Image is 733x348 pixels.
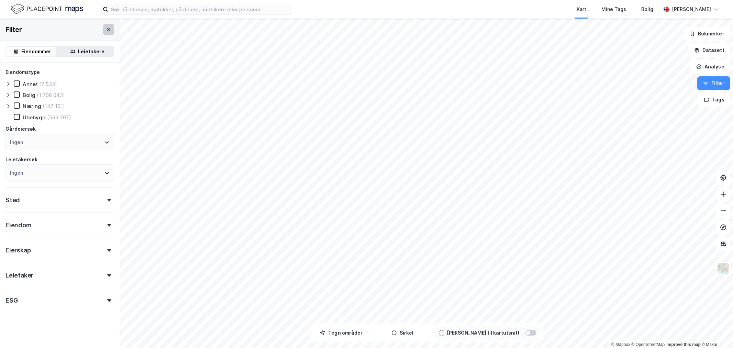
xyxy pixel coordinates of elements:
[717,262,730,275] img: Z
[108,4,292,14] input: Søk på adresse, matrikkel, gårdeiere, leietakere eller personer
[23,114,46,121] div: Ubebygd
[5,246,31,254] div: Eierskap
[39,81,57,87] div: (7 533)
[78,47,105,56] div: Leietakere
[611,342,630,347] a: Mapbox
[699,315,733,348] iframe: Chat Widget
[23,103,41,109] div: Næring
[23,92,35,98] div: Bolig
[47,114,71,121] div: (599 797)
[698,93,730,107] button: Tags
[312,326,371,340] button: Tegn områder
[601,5,626,13] div: Mine Tags
[690,60,730,74] button: Analyse
[11,3,83,15] img: logo.f888ab2527a4732fd821a326f86c7f29.svg
[697,76,730,90] button: Filter
[667,342,701,347] a: Improve this map
[43,103,65,109] div: (147 151)
[672,5,711,13] div: [PERSON_NAME]
[10,138,23,146] div: Ingen
[641,5,653,13] div: Bolig
[37,92,65,98] div: (1 708 043)
[5,221,32,229] div: Eiendom
[5,271,33,280] div: Leietaker
[5,24,22,35] div: Filter
[5,125,36,133] div: Gårdeiersøk
[5,68,40,76] div: Eiendomstype
[10,169,23,177] div: Ingen
[688,43,730,57] button: Datasett
[23,81,38,87] div: Annet
[5,196,20,204] div: Sted
[577,5,586,13] div: Kart
[5,296,18,305] div: ESG
[374,326,432,340] button: Sirkel
[22,47,52,56] div: Eiendommer
[684,27,730,41] button: Bokmerker
[447,329,520,337] div: [PERSON_NAME] til kartutsnitt
[5,155,37,164] div: Leietakersøk
[632,342,665,347] a: OpenStreetMap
